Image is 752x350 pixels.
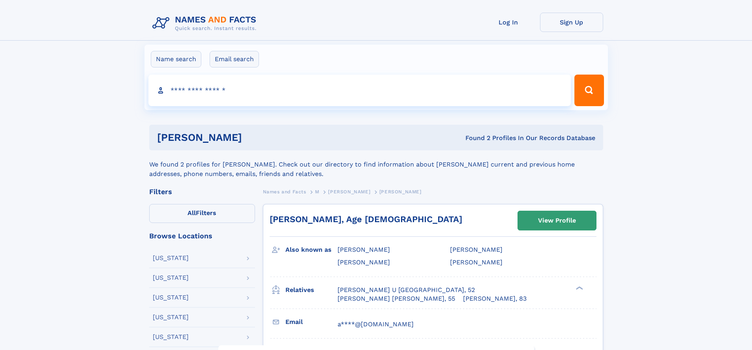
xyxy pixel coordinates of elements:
[148,75,571,106] input: search input
[574,75,604,106] button: Search Button
[540,13,603,32] a: Sign Up
[538,211,576,230] div: View Profile
[338,246,390,253] span: [PERSON_NAME]
[328,187,370,197] a: [PERSON_NAME]
[210,51,259,67] label: Email search
[188,209,196,217] span: All
[477,13,540,32] a: Log In
[153,294,189,301] div: [US_STATE]
[149,13,263,34] img: Logo Names and Facts
[450,258,503,266] span: [PERSON_NAME]
[149,204,255,223] label: Filters
[328,189,370,195] span: [PERSON_NAME]
[285,283,338,297] h3: Relatives
[153,334,189,340] div: [US_STATE]
[270,214,462,224] a: [PERSON_NAME], Age [DEMOGRAPHIC_DATA]
[463,294,527,303] a: [PERSON_NAME], 83
[263,187,306,197] a: Names and Facts
[518,211,596,230] a: View Profile
[157,133,354,142] h1: [PERSON_NAME]
[315,189,319,195] span: M
[285,315,338,329] h3: Email
[153,255,189,261] div: [US_STATE]
[149,232,255,240] div: Browse Locations
[574,285,583,290] div: ❯
[315,187,319,197] a: M
[149,150,603,179] div: We found 2 profiles for [PERSON_NAME]. Check out our directory to find information about [PERSON_...
[450,246,503,253] span: [PERSON_NAME]
[153,275,189,281] div: [US_STATE]
[354,134,595,142] div: Found 2 Profiles In Our Records Database
[379,189,422,195] span: [PERSON_NAME]
[153,314,189,320] div: [US_STATE]
[149,188,255,195] div: Filters
[285,243,338,256] h3: Also known as
[338,294,455,303] a: [PERSON_NAME] [PERSON_NAME], 55
[338,258,390,266] span: [PERSON_NAME]
[151,51,201,67] label: Name search
[338,286,475,294] a: [PERSON_NAME] U [GEOGRAPHIC_DATA], 52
